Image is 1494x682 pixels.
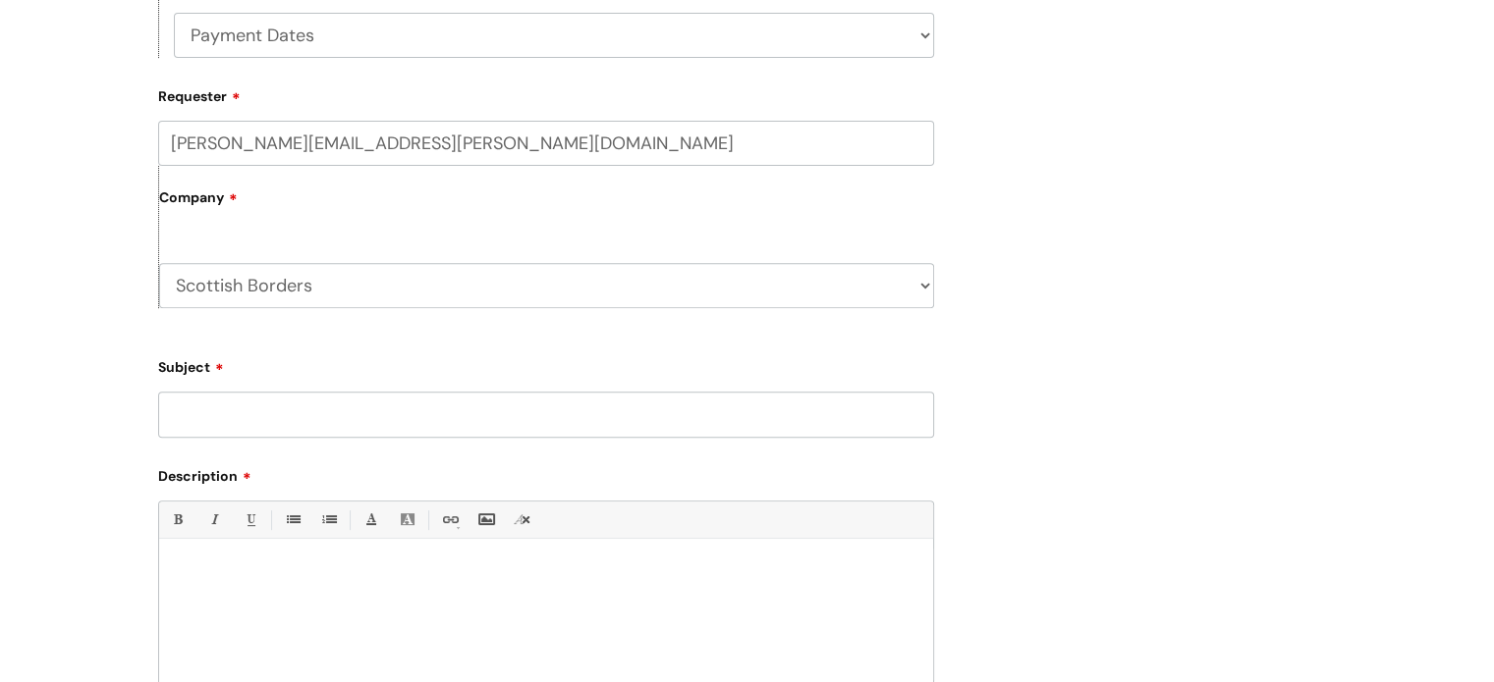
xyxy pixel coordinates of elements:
[158,121,934,166] input: Email
[437,507,462,532] a: Link
[159,183,934,227] label: Company
[158,352,934,376] label: Subject
[316,507,341,532] a: 1. Ordered List (Ctrl-Shift-8)
[395,507,419,532] a: Back Color
[158,81,934,105] label: Requester
[473,507,498,532] a: Insert Image...
[510,507,534,532] a: Remove formatting (Ctrl-\)
[201,507,226,532] a: Italic (Ctrl-I)
[158,461,934,485] label: Description
[238,507,262,532] a: Underline(Ctrl-U)
[165,507,190,532] a: Bold (Ctrl-B)
[280,507,304,532] a: • Unordered List (Ctrl-Shift-7)
[359,507,383,532] a: Font Color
